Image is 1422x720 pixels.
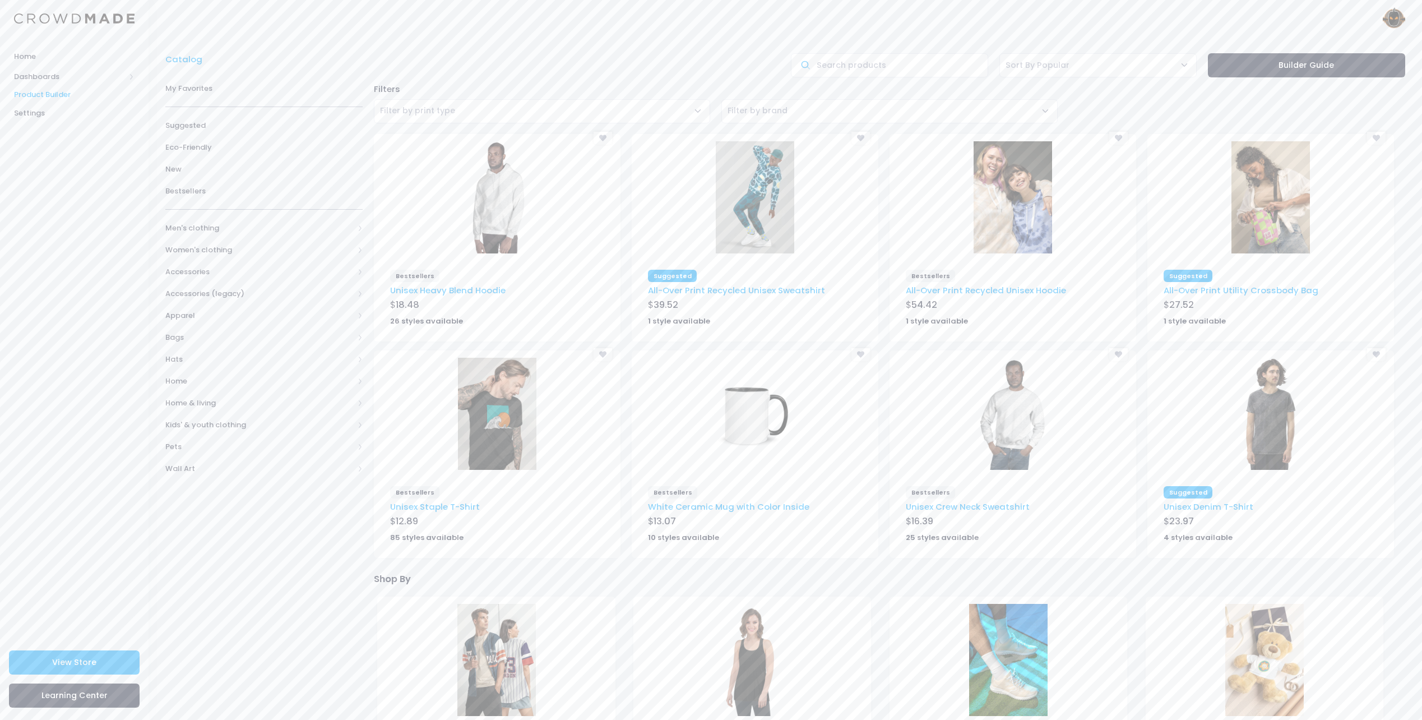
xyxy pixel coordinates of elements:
div: $ [390,298,604,314]
span: Home [165,376,354,387]
span: Filter by brand [728,105,788,116]
span: 27.52 [1169,298,1194,311]
span: My Favorites [165,83,363,94]
span: Settings [14,108,135,119]
a: Bestsellers [165,180,363,202]
span: Filter by print type [380,105,455,116]
a: Suggested [165,114,363,136]
span: Filter by brand [721,99,1058,123]
span: 16.39 [911,515,933,528]
a: All-Over Print Recycled Unisex Sweatshirt [648,284,825,296]
span: Wall Art [165,463,354,474]
span: Product Builder [14,89,135,100]
span: Apparel [165,310,354,321]
span: New [165,164,363,175]
div: Shop By [374,567,1395,586]
span: Dashboards [14,71,125,82]
span: Kids' & youth clothing [165,419,354,431]
span: Bestsellers [390,270,439,282]
a: Learning Center [9,684,140,708]
a: Unisex Denim T-Shirt [1164,501,1253,513]
img: Logo [14,13,135,24]
span: View Store [52,657,96,668]
span: Accessories [165,266,354,278]
span: Suggested [165,120,363,131]
span: Sort By Popular [999,53,1197,77]
span: Home [14,51,135,62]
div: $ [390,515,604,530]
span: Bestsellers [906,270,955,282]
a: Unisex Staple T-Shirt [390,501,480,513]
strong: 1 style available [906,316,968,326]
strong: 10 styles available [648,532,719,543]
a: White Ceramic Mug with Color Inside [648,501,809,513]
a: View Store [9,650,140,675]
div: $ [648,298,862,314]
a: Eco-Friendly [165,136,363,158]
span: Hats [165,354,354,365]
div: $ [1164,298,1378,314]
strong: 85 styles available [390,532,464,543]
span: 12.89 [396,515,418,528]
span: Home & living [165,398,354,409]
span: 23.97 [1169,515,1194,528]
span: Women's clothing [165,244,354,256]
span: Accessories (legacy) [165,288,354,299]
span: Filter by brand [728,105,788,117]
div: Filters [368,83,1411,95]
span: Pets [165,441,354,453]
span: Filter by print type [374,99,710,123]
a: Builder Guide [1208,53,1405,77]
span: Bestsellers [165,186,363,197]
a: All-Over Print Recycled Unisex Hoodie [906,284,1066,296]
a: Catalog [165,53,208,66]
div: $ [1164,515,1378,530]
strong: 25 styles available [906,532,979,543]
img: User [1383,7,1405,30]
span: Learning Center [41,690,108,701]
span: Bestsellers [906,486,955,499]
strong: 1 style available [648,316,710,326]
span: Bestsellers [648,486,697,499]
span: Bestsellers [390,486,439,499]
span: 18.48 [396,298,419,311]
span: Bags [165,332,354,343]
a: All-Over Print Utility Crossbody Bag [1164,284,1318,296]
span: Eco-Friendly [165,142,363,153]
div: $ [906,515,1120,530]
strong: 1 style available [1164,316,1226,326]
span: 39.52 [654,298,678,311]
a: Unisex Heavy Blend Hoodie [390,284,506,296]
div: $ [648,515,862,530]
strong: 4 styles available [1164,532,1233,543]
a: New [165,158,363,180]
span: 13.07 [654,515,676,528]
div: $ [906,298,1120,314]
a: My Favorites [165,77,363,99]
span: Suggested [648,270,697,282]
strong: 26 styles available [390,316,463,326]
a: Unisex Crew Neck Sweatshirt [906,501,1030,513]
input: Search products [791,53,988,77]
span: 54.42 [911,298,937,311]
span: Men's clothing [165,223,354,234]
span: Filter by print type [380,105,455,117]
span: Sort By Popular [1006,59,1069,71]
span: Suggested [1164,270,1212,282]
span: Suggested [1164,486,1212,499]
